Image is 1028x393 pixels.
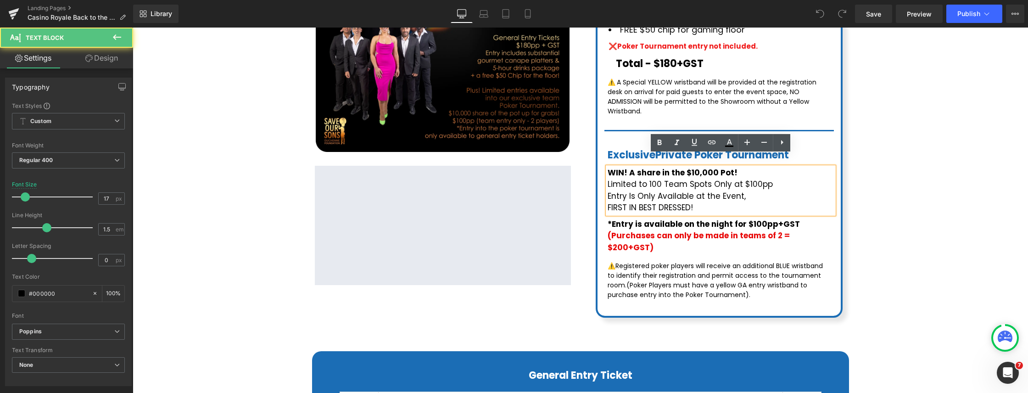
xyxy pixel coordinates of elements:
span: Library [151,10,172,18]
div: Letter Spacing [12,243,125,249]
span: t [652,120,656,135]
b: None [19,361,34,368]
button: Redo [833,5,851,23]
button: Publish [946,5,1002,23]
b: Regular 400 [19,157,53,163]
span: Exclusiv [475,120,517,135]
p: ❌ [476,14,701,24]
div: Font Size [12,181,37,188]
span: px [116,196,123,202]
div: Text Transform [12,347,125,354]
iframe: Intercom live chat [997,362,1019,384]
div: % [102,286,124,302]
span: *Entry is available on the night for $100pp+GST [475,191,667,202]
span: WIN! A share in the $10,000 Pot! [475,140,605,151]
a: Desktop [451,5,473,23]
span: (Poker Players must have a yellow GA entry wristband to purchase entry into the Poker Tournament). [475,253,675,272]
div: Line Height [12,212,125,219]
span: Save [866,9,881,19]
a: Preview [896,5,943,23]
span: em [116,226,123,232]
button: Undo [811,5,829,23]
span: A Special YELLOW wristband will be provided at the registration desk on arrival for paid guests t... [475,50,684,88]
span: Private Poker Tournamen [523,120,652,135]
span: px [116,257,123,263]
a: Landing Pages [28,5,133,12]
p: Limited to 100 Team Spots Only at $100pp [475,151,701,163]
i: Poppins [19,328,42,336]
button: More [1006,5,1024,23]
p: ⚠️ [475,50,697,89]
a: Mobile [517,5,539,23]
span: Total - $180+GST [483,29,571,43]
a: Design [68,48,135,68]
a: Tablet [495,5,517,23]
span: Registered poker players will receive an additional BLUE wristband to identify their registration... [475,234,690,262]
div: Text Styles [12,102,125,109]
span: e [517,120,523,135]
p: FIRST IN BEST DRESSED! [475,174,701,186]
span: Publish [957,10,980,17]
a: New Library [133,5,179,23]
span: General Entry Ticket [396,341,500,355]
b: Custom [30,118,51,125]
p: ⚠️ [475,234,697,272]
p: Entry Is Only Available at the Event, [475,163,701,175]
div: Typography [12,78,50,91]
span: Text Block [26,34,64,41]
div: Font Weight [12,142,125,149]
span: (Purchases can only be made in teams of 2 = $200+GST) [475,202,657,225]
span: 7 [1016,362,1023,369]
a: Laptop [473,5,495,23]
div: Text Color [12,274,125,280]
div: Font [12,313,125,319]
span: Poker Tournament entry not included. [485,14,625,23]
span: Preview [907,9,932,19]
span: Casino Royale Back to the 80’s [28,14,116,21]
input: Color [29,288,88,298]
